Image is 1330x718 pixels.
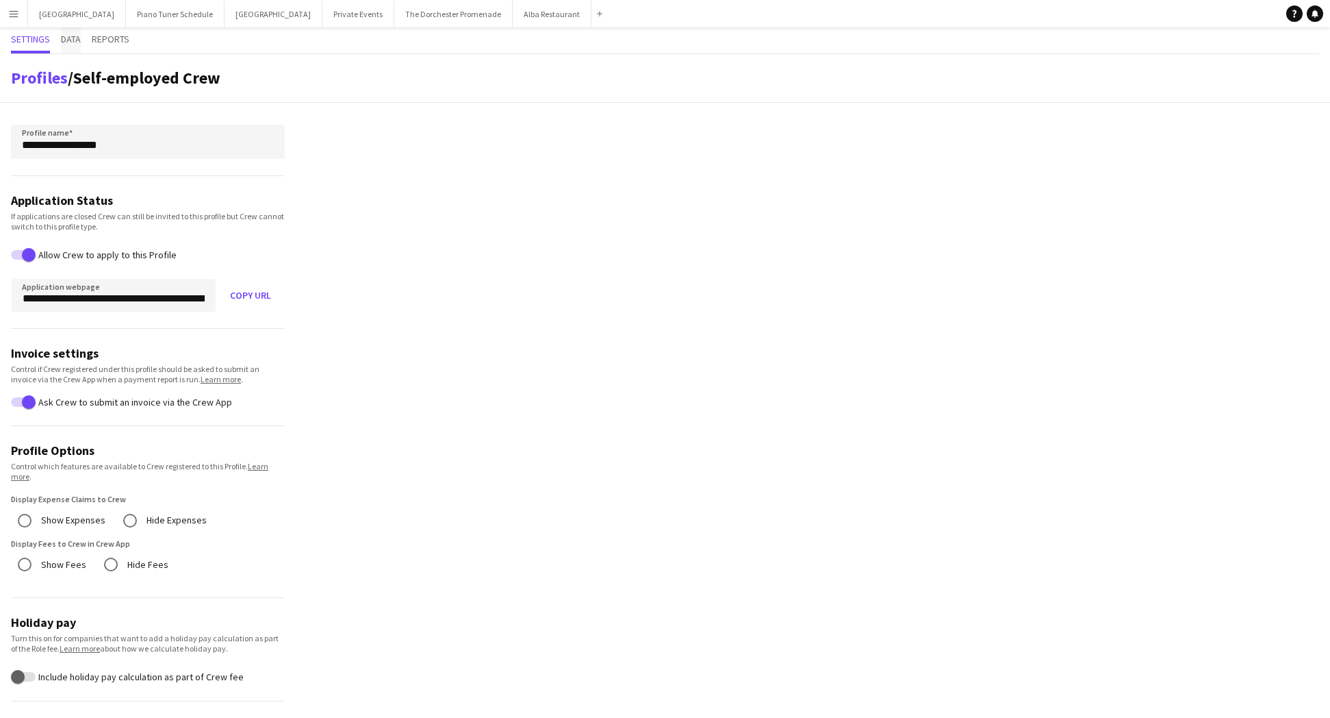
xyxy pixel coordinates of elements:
div: If applications are closed Crew can still be invited to this profile but Crew cannot switch to th... [11,211,285,232]
h3: Profile Options [11,443,285,458]
h1: / [11,68,220,88]
button: Piano Tuner Schedule [126,1,225,27]
label: Show Expenses [38,510,105,531]
a: Learn more [60,643,100,654]
label: Hide Expenses [144,510,207,531]
span: Data [61,34,81,44]
a: Learn more [201,374,241,384]
h3: Application Status [11,193,285,208]
label: Show Fees [38,554,86,575]
button: The Dorchester Promenade [394,1,513,27]
h3: Holiday pay [11,615,285,630]
div: Control if Crew registered under this profile should be asked to submit an invoice via the Crew A... [11,364,285,384]
label: Display Expense Claims to Crew [11,494,126,504]
label: Hide Fees [125,554,168,575]
span: Settings [11,34,50,44]
a: Profiles [11,67,68,88]
button: [GEOGRAPHIC_DATA] [28,1,126,27]
label: Allow Crew to apply to this Profile [36,249,177,260]
label: Display Fees to Crew in Crew App [11,538,130,549]
a: Learn more [11,461,268,482]
span: Reports [92,34,129,44]
button: Copy URL [216,279,285,312]
h3: Invoice settings [11,345,285,361]
span: Self-employed Crew [73,67,220,88]
button: Alba Restaurant [513,1,591,27]
div: Turn this on for companies that want to add a holiday pay calculation as part of the Role fee. ab... [11,633,285,654]
label: Ask Crew to submit an invoice via the Crew App [36,396,232,407]
button: [GEOGRAPHIC_DATA] [225,1,322,27]
div: Control which features are available to Crew registered to this Profile. . [11,461,285,482]
button: Private Events [322,1,394,27]
label: Include holiday pay calculation as part of Crew fee [36,671,244,682]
